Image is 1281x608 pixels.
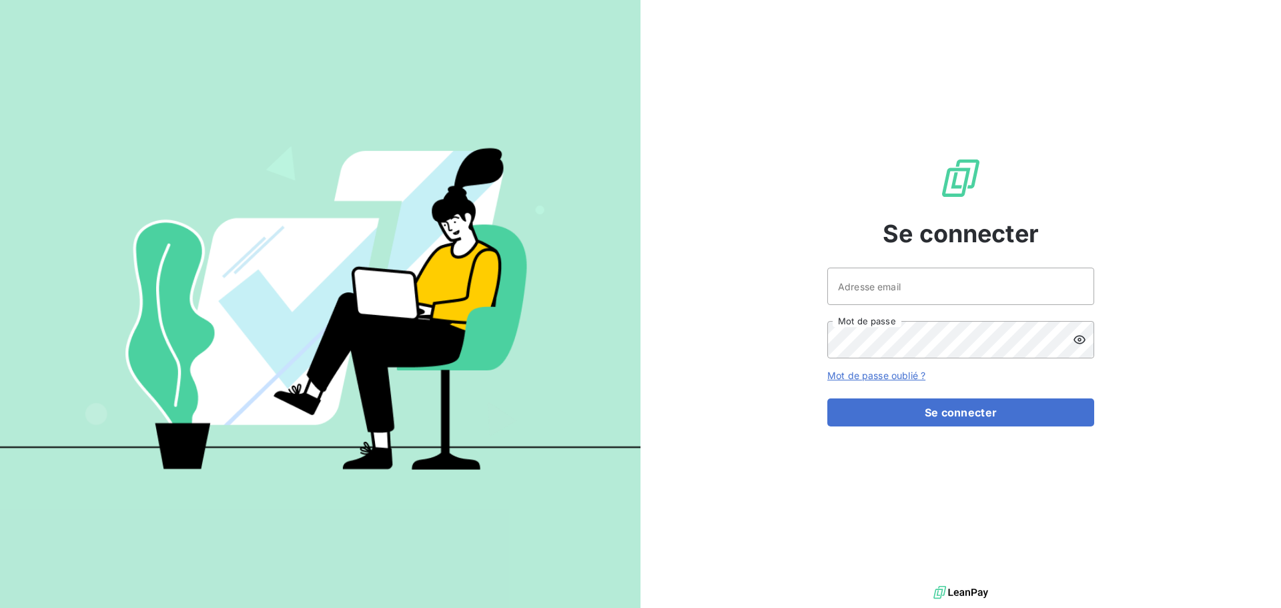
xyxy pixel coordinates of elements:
img: logo [933,583,988,603]
a: Mot de passe oublié ? [827,370,925,381]
span: Se connecter [883,216,1039,252]
button: Se connecter [827,398,1094,426]
input: placeholder [827,268,1094,305]
img: Logo LeanPay [939,157,982,200]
